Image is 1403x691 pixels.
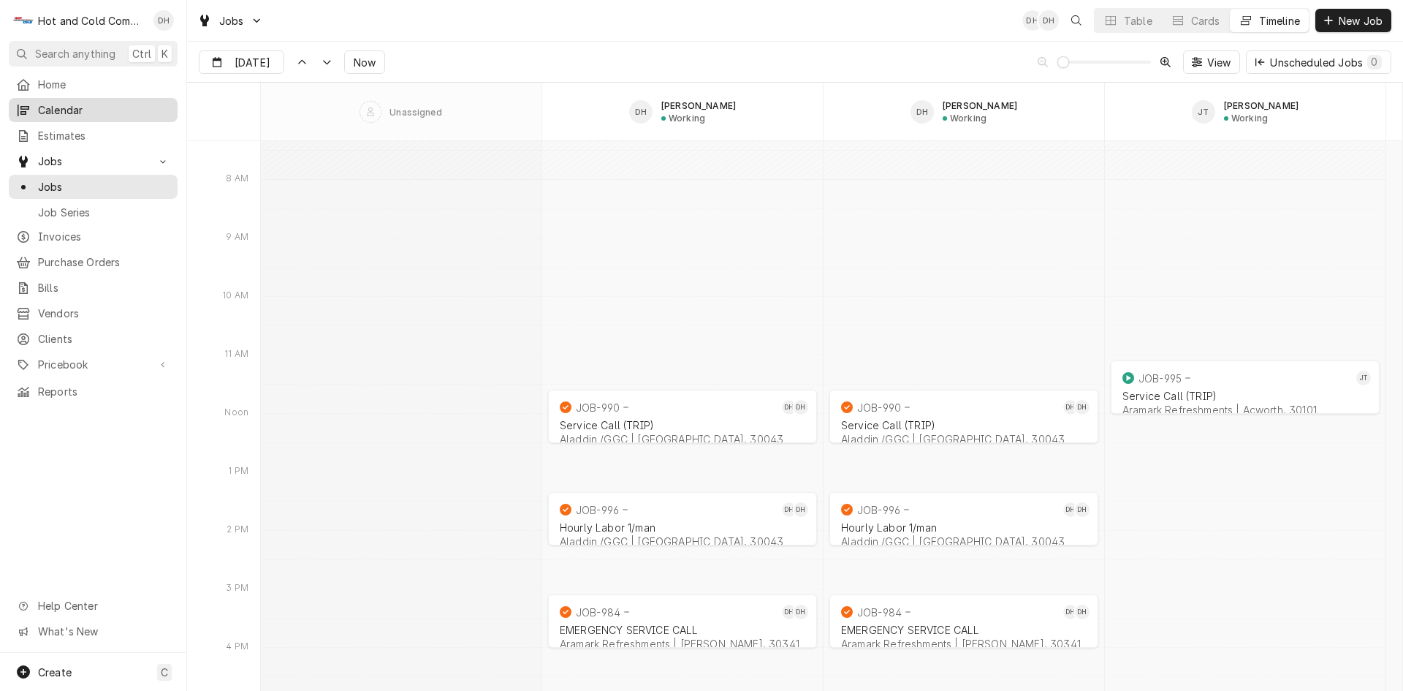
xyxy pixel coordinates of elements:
[219,524,256,540] div: 2 PM
[1063,502,1078,517] div: DH
[218,231,256,247] div: 9 AM
[841,521,1087,534] div: Hourly Labor 1/man
[1075,502,1090,517] div: DH
[841,419,1087,431] div: Service Call (TRIP)
[1063,400,1078,415] div: Daryl Harris's Avatar
[857,504,900,516] div: JOB-996
[218,582,256,598] div: 3 PM
[389,107,442,118] div: Unassigned
[1183,50,1241,74] button: View
[1075,400,1090,415] div: DH
[191,9,269,33] a: Go to Jobs
[1204,55,1234,70] span: View
[9,41,178,67] button: Search anythingCtrlK
[132,46,151,61] span: Ctrl
[9,380,178,404] a: Reports
[9,72,178,97] a: Home
[218,641,256,657] div: 4 PM
[38,357,148,372] span: Pricebook
[1370,54,1379,69] div: 0
[215,290,256,306] div: 10 AM
[351,55,379,70] span: Now
[910,100,934,124] div: DH
[1192,100,1215,124] div: JT
[782,400,796,415] div: Daryl Harris's Avatar
[1138,372,1182,385] div: JOB-995
[782,502,796,517] div: Daryl Harris's Avatar
[38,229,170,244] span: Invoices
[9,149,178,173] a: Go to Jobs
[38,331,170,347] span: Clients
[38,598,169,613] span: Help Center
[629,100,653,124] div: DH
[9,276,178,300] a: Bills
[9,200,178,224] a: Job Series
[1022,10,1043,31] div: Daryl Harris's Avatar
[38,179,170,195] span: Jobs
[344,50,385,74] button: Now
[218,173,256,189] div: 8 AM
[560,624,805,636] div: EMERGENCY SERVICE CALL
[1336,13,1385,29] span: New Job
[1315,9,1391,32] button: New Job
[661,100,736,111] div: [PERSON_NAME]
[1075,502,1090,517] div: David Harris's Avatar
[217,348,256,364] div: 11 AM
[1191,13,1220,29] div: Cards
[217,407,256,423] div: Noon
[9,594,178,618] a: Go to Help Center
[1065,9,1088,32] button: Open search
[560,521,805,534] div: Hourly Labor 1/man
[782,400,796,415] div: DH
[38,384,170,399] span: Reports
[943,100,1017,111] div: [PERSON_NAME]
[857,401,901,414] div: JOB-990
[13,10,34,31] div: H
[38,280,170,295] span: Bills
[1075,400,1090,415] div: David Harris's Avatar
[794,502,808,517] div: David Harris's Avatar
[153,10,174,31] div: DH
[9,619,178,643] a: Go to What's New
[1063,400,1078,415] div: DH
[9,352,178,377] a: Go to Pricebook
[9,224,178,249] a: Invoices
[38,128,170,143] span: Estimates
[794,605,808,619] div: DH
[576,606,620,619] div: JOB-984
[1022,10,1043,31] div: DH
[219,13,244,29] span: Jobs
[13,10,34,31] div: Hot and Cold Commercial Kitchens, Inc.'s Avatar
[38,306,170,321] span: Vendors
[669,113,705,124] div: Working
[910,100,934,124] div: David Harris's Avatar
[38,205,170,220] span: Job Series
[794,400,808,415] div: DH
[221,465,256,481] div: 1 PM
[187,83,260,141] div: SPACE for context menu
[161,665,168,680] span: C
[9,301,178,325] a: Vendors
[1063,605,1078,619] div: DH
[38,13,145,29] div: Hot and Cold Commercial Kitchens, Inc.
[1122,390,1368,402] div: Service Call (TRIP)
[1124,13,1152,29] div: Table
[576,504,619,516] div: JOB-996
[261,83,1386,141] div: SPACE for context menu
[1038,10,1059,31] div: DH
[9,250,178,274] a: Purchase Orders
[1259,13,1300,29] div: Timeline
[841,624,1087,636] div: EMERGENCY SERVICE CALL
[857,606,902,619] div: JOB-984
[38,666,72,679] span: Create
[560,419,805,431] div: Service Call (TRIP)
[9,327,178,351] a: Clients
[9,175,178,199] a: Jobs
[199,50,284,74] button: [DATE]
[1270,55,1382,70] div: Unscheduled Jobs
[1246,50,1391,74] button: Unscheduled Jobs0
[950,113,986,124] div: Working
[161,46,168,61] span: K
[794,502,808,517] div: DH
[153,10,174,31] div: Daryl Harris's Avatar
